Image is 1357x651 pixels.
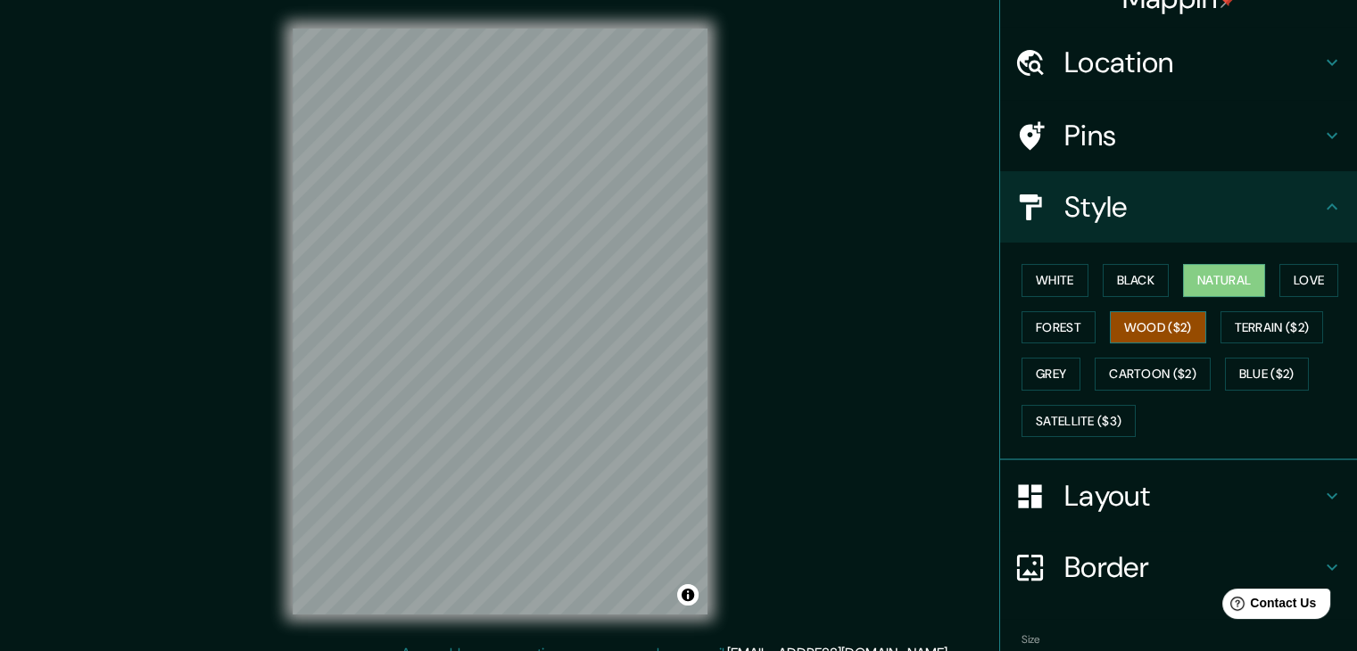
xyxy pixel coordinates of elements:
[1064,478,1321,514] h4: Layout
[1022,632,1040,647] label: Size
[1103,264,1170,297] button: Black
[1022,405,1136,438] button: Satellite ($3)
[1220,311,1324,344] button: Terrain ($2)
[1279,264,1338,297] button: Love
[1225,358,1309,391] button: Blue ($2)
[1000,460,1357,532] div: Layout
[1022,264,1088,297] button: White
[1110,311,1206,344] button: Wood ($2)
[1064,549,1321,585] h4: Border
[1095,358,1211,391] button: Cartoon ($2)
[1022,358,1080,391] button: Grey
[1000,171,1357,243] div: Style
[1064,189,1321,225] h4: Style
[677,584,699,606] button: Toggle attribution
[1198,581,1337,631] iframe: Help widget launcher
[1064,45,1321,80] h4: Location
[1000,532,1357,603] div: Border
[1000,100,1357,171] div: Pins
[293,29,707,614] canvas: Map
[1000,27,1357,98] div: Location
[1022,311,1096,344] button: Forest
[1064,118,1321,153] h4: Pins
[1183,264,1265,297] button: Natural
